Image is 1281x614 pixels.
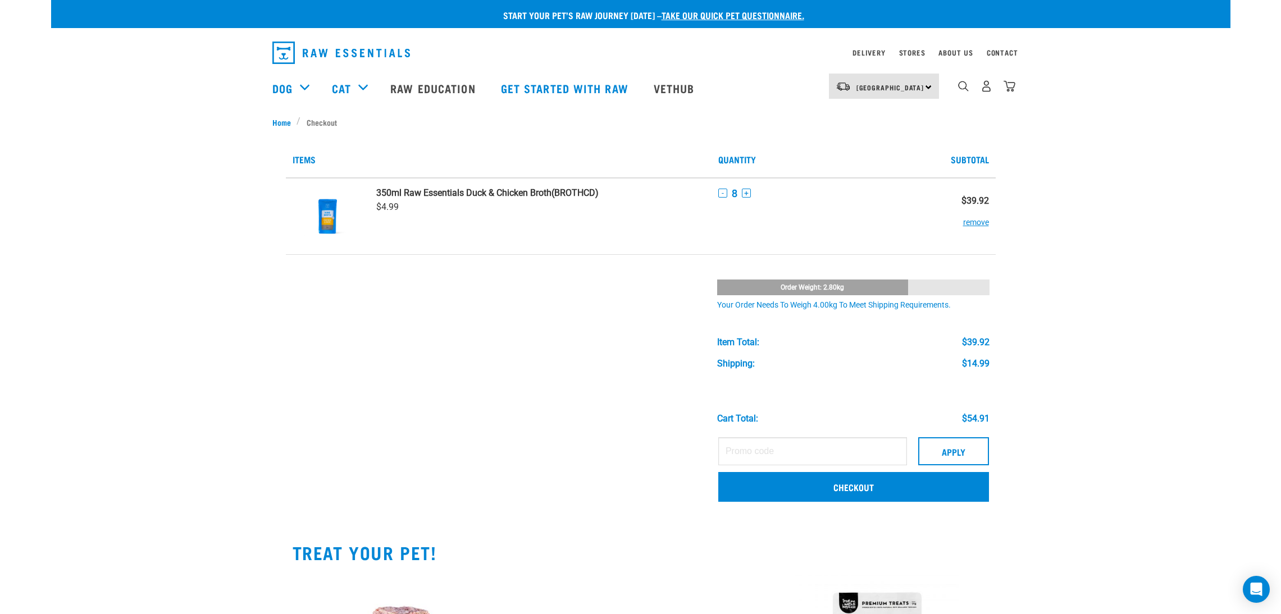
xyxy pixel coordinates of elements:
img: van-moving.png [836,81,851,91]
button: + [742,189,751,198]
div: Cart total: [717,414,758,424]
th: Quantity [712,141,924,178]
input: Promo code [718,437,907,465]
nav: dropdown navigation [51,66,1230,111]
a: Dog [272,80,293,97]
a: Cat [332,80,351,97]
img: home-icon-1@2x.png [958,81,969,91]
nav: dropdown navigation [263,37,1018,68]
a: 350ml Raw Essentials Duck & Chicken Broth(BROTHCD) [376,187,705,198]
img: Raw Essentials Duck & Chicken Broth [299,187,357,245]
img: user.png [981,80,992,92]
p: Start your pet’s raw journey [DATE] – [60,8,1239,22]
div: $14.99 [962,359,990,369]
a: Delivery [853,51,885,54]
strong: 350ml Raw Essentials Duck & Chicken Broth [376,187,551,198]
span: $4.99 [376,201,399,212]
a: Vethub [642,66,709,111]
a: Raw Education [379,66,489,111]
a: take our quick pet questionnaire. [662,12,804,17]
div: Order weight: 2.80kg [717,279,908,295]
a: About Us [938,51,973,54]
button: Apply [918,437,989,465]
th: Items [286,141,712,178]
img: Raw Essentials Logo [272,42,410,64]
div: Open Intercom Messenger [1243,576,1270,603]
td: $39.92 [924,178,995,255]
div: $54.91 [962,414,990,424]
h2: TREAT YOUR PET! [293,542,989,562]
a: Contact [987,51,1018,54]
button: remove [963,206,989,228]
a: Stores [899,51,926,54]
img: home-icon@2x.png [1004,80,1015,92]
button: - [718,189,727,198]
span: [GEOGRAPHIC_DATA] [856,85,924,89]
a: Home [272,116,297,128]
div: Your order needs to weigh 4.00kg to meet shipping requirements. [717,301,990,310]
nav: breadcrumbs [272,116,1009,128]
th: Subtotal [924,141,995,178]
a: Get started with Raw [490,66,642,111]
a: Checkout [718,472,989,501]
div: Shipping: [717,359,755,369]
div: Item Total: [717,337,759,347]
div: $39.92 [962,337,990,347]
span: 8 [732,187,737,199]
